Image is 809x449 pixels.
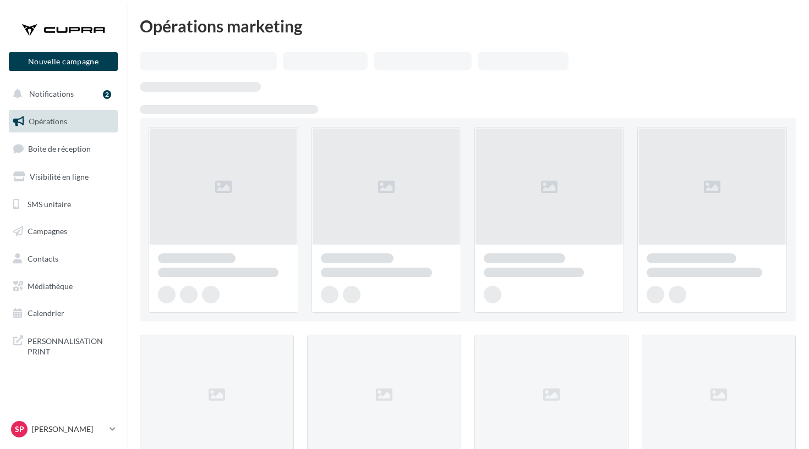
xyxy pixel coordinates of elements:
span: Opérations [29,117,67,126]
span: Boîte de réception [28,144,91,153]
span: Notifications [29,89,74,98]
button: Notifications 2 [7,82,116,106]
span: SMS unitaire [28,199,71,208]
span: Sp [15,424,24,435]
a: Visibilité en ligne [7,165,120,189]
a: Boîte de réception [7,137,120,160]
span: PERSONNALISATION PRINT [28,334,113,357]
span: Campagnes [28,226,67,236]
a: Opérations [7,110,120,133]
p: [PERSON_NAME] [32,424,105,435]
a: PERSONNALISATION PRINT [7,329,120,362]
span: Visibilité en ligne [30,172,89,181]
button: Nouvelle campagne [9,52,118,71]
a: Médiathèque [7,275,120,298]
a: Contacts [7,247,120,270]
a: Campagnes [7,220,120,243]
span: Calendrier [28,308,64,318]
span: Médiathèque [28,281,73,291]
a: Calendrier [7,302,120,325]
div: Opérations marketing [140,18,796,34]
div: 2 [103,90,111,99]
a: SMS unitaire [7,193,120,216]
span: Contacts [28,254,58,263]
a: Sp [PERSON_NAME] [9,419,118,440]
